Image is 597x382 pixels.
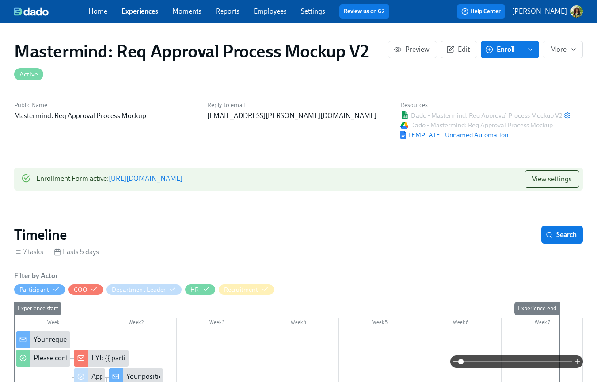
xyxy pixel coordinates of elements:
button: Review us on G2 [339,4,389,19]
div: FYI: {{ participant.fullName }} requested the opening of position {{ participant.positionRequestR... [74,350,128,367]
span: Preview [395,45,430,54]
a: [URL][DOMAIN_NAME] [109,174,183,183]
h6: Public Name [14,101,197,109]
div: Experience start [14,302,61,315]
img: Google Document [400,131,406,139]
a: dado [14,7,88,16]
a: Experiences [122,7,158,15]
a: Moments [172,7,202,15]
img: dado [14,7,49,16]
div: Experience end [514,302,560,315]
p: Mastermind: Req Approval Process Mockup [14,111,197,121]
a: Employees [254,7,287,15]
div: Please confirm internal comp alignment [34,353,154,363]
img: ACg8ocLclD2tQmfIiewwK1zANg5ba6mICO7ZPBc671k9VM_MGIVYfH83=s96-c [570,5,583,18]
span: View settings [532,175,572,183]
div: Hide HR [190,286,199,294]
h1: Mastermind: Req Approval Process Mockup V2 [14,41,388,83]
a: Google DocumentTEMPLATE - Unnamed Automation [400,130,508,139]
div: Hide Participant [19,286,49,294]
div: FYI: {{ participant.fullName }} requested the opening of position {{ participant.positionRequestR... [91,353,409,363]
p: [PERSON_NAME] [512,7,567,16]
div: Your request has been successfully submitted [34,335,170,344]
button: Preview [388,41,437,58]
div: Hide COO [74,286,87,294]
span: Search [548,230,577,239]
button: HR [185,284,215,295]
div: Approval request from {{ participant.fullName }} [91,372,237,382]
div: Please confirm internal comp alignment [16,350,70,367]
div: Week 2 [95,318,177,329]
div: Hide Department Leader [112,286,166,294]
h6: Filter by Actor [14,271,58,281]
div: Week 4 [258,318,339,329]
div: Week 7 [502,318,583,329]
p: [EMAIL_ADDRESS][PERSON_NAME][DOMAIN_NAME] [207,111,390,121]
span: Edit [448,45,470,54]
button: COO [68,284,103,295]
div: Your position request has been approved [126,372,249,382]
div: Week 3 [177,318,258,329]
h2: Timeline [14,226,67,244]
button: enroll [521,41,539,58]
button: Participant [14,284,65,295]
span: Enroll [487,45,515,54]
a: Reports [216,7,240,15]
button: Enroll [481,41,521,58]
a: Settings [301,7,325,15]
div: Lasts 5 days [54,247,99,257]
button: Department Leader [106,284,182,295]
div: Week 1 [14,318,95,329]
button: Recruitment [219,284,274,295]
div: Your request has been successfully submitted [16,331,70,348]
div: Week 6 [420,318,502,329]
span: More [550,45,575,54]
span: Active [14,71,43,78]
button: Help Center [457,4,505,19]
h6: Reply-to email [207,101,390,109]
a: Review us on G2 [344,7,385,16]
span: TEMPLATE - Unnamed Automation [400,130,508,139]
button: View settings [525,170,579,188]
a: Home [88,7,107,15]
button: Search [541,226,583,244]
button: Edit [441,41,477,58]
span: Help Center [461,7,501,16]
div: 7 tasks [14,247,43,257]
div: Enrollment Form active : [36,170,183,188]
button: More [543,41,583,58]
div: Hide Recruitment [224,286,258,294]
h6: Resources [400,101,571,109]
button: [PERSON_NAME] [512,5,583,18]
div: Week 5 [339,318,420,329]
